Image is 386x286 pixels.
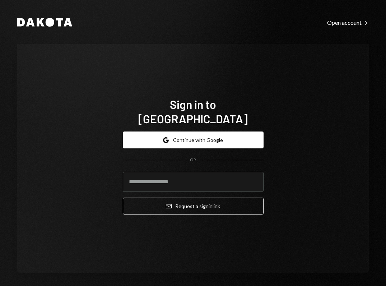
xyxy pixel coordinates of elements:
[123,97,264,126] h1: Sign in to [GEOGRAPHIC_DATA]
[190,157,196,163] div: OR
[123,132,264,148] button: Continue with Google
[327,19,369,26] div: Open account
[327,18,369,26] a: Open account
[123,198,264,214] button: Request a signinlink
